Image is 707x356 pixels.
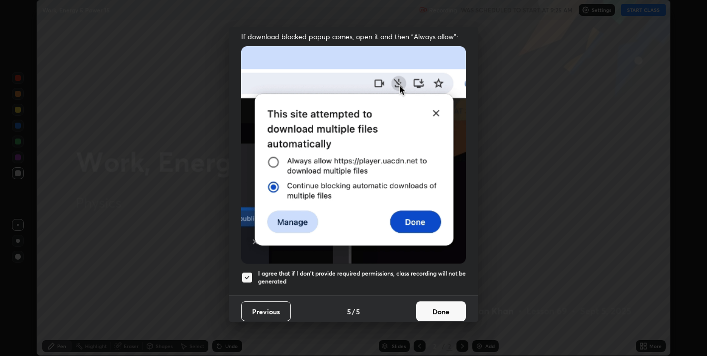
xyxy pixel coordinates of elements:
[258,270,466,285] h5: I agree that if I don't provide required permissions, class recording will not be generated
[352,306,355,317] h4: /
[416,301,466,321] button: Done
[241,46,466,263] img: downloads-permission-blocked.gif
[347,306,351,317] h4: 5
[356,306,360,317] h4: 5
[241,32,466,41] span: If download blocked popup comes, open it and then "Always allow":
[241,301,291,321] button: Previous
